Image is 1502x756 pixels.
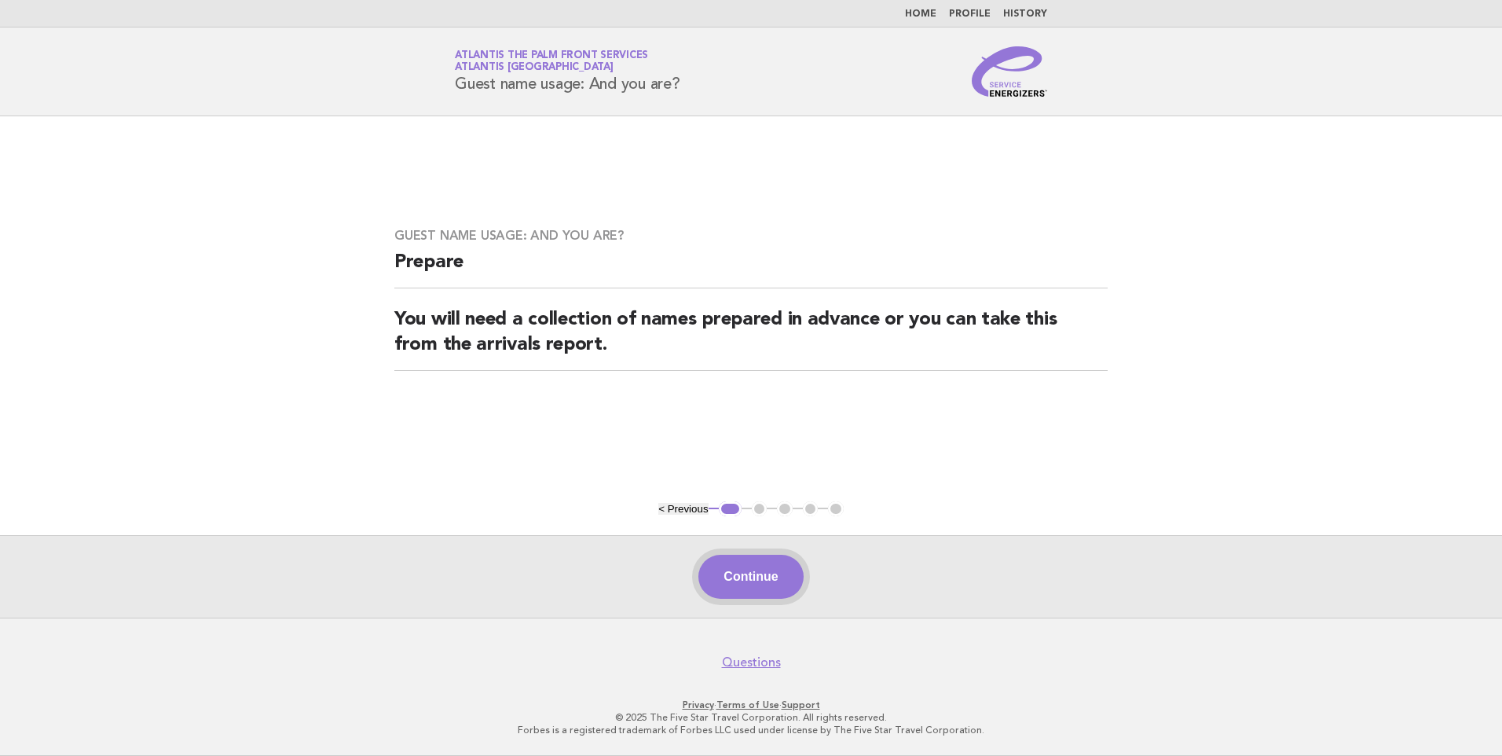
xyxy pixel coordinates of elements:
[949,9,991,19] a: Profile
[455,50,648,72] a: Atlantis The Palm Front ServicesAtlantis [GEOGRAPHIC_DATA]
[270,711,1232,724] p: © 2025 The Five Star Travel Corporation. All rights reserved.
[394,228,1108,244] h3: Guest name usage: And you are?
[683,699,714,710] a: Privacy
[972,46,1047,97] img: Service Energizers
[782,699,820,710] a: Support
[394,250,1108,288] h2: Prepare
[270,699,1232,711] p: · ·
[455,63,614,73] span: Atlantis [GEOGRAPHIC_DATA]
[905,9,936,19] a: Home
[658,503,708,515] button: < Previous
[716,699,779,710] a: Terms of Use
[455,51,680,92] h1: Guest name usage: And you are?
[394,307,1108,371] h2: You will need a collection of names prepared in advance or you can take this from the arrivals re...
[719,501,742,517] button: 1
[722,655,781,670] a: Questions
[270,724,1232,736] p: Forbes is a registered trademark of Forbes LLC used under license by The Five Star Travel Corpora...
[1003,9,1047,19] a: History
[698,555,803,599] button: Continue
